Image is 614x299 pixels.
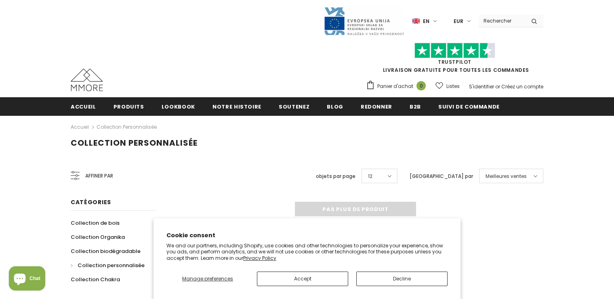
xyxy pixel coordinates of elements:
[361,97,392,115] a: Redonner
[71,216,120,230] a: Collection de bois
[438,59,471,65] a: TrustPilot
[469,83,494,90] a: S'identifier
[501,83,543,90] a: Créez un compte
[166,231,448,240] h2: Cookie consent
[71,258,145,272] a: Collection personnalisée
[377,82,413,90] span: Panier d'achat
[97,123,157,130] a: Collection personnalisée
[324,6,404,36] img: Javni Razpis
[71,247,141,255] span: Collection biodégradable
[182,275,233,282] span: Manage preferences
[446,82,460,90] span: Listes
[366,46,543,73] span: LIVRAISON GRATUITE POUR TOUTES LES COMMANDES
[166,243,448,261] p: We and our partners, including Shopify, use cookies and other technologies to personalize your ex...
[279,97,309,115] a: soutenez
[114,103,144,111] span: Produits
[162,97,195,115] a: Lookbook
[71,230,125,244] a: Collection Organika
[166,272,249,286] button: Manage preferences
[368,172,372,180] span: 12
[85,171,113,180] span: Affiner par
[114,97,144,115] a: Produits
[366,80,430,92] a: Panier d'achat 0
[438,97,500,115] a: Suivi de commande
[410,97,421,115] a: B2B
[71,103,96,111] span: Accueil
[438,103,500,111] span: Suivi de commande
[327,97,343,115] a: Blog
[454,17,463,25] span: EUR
[356,272,448,286] button: Decline
[71,276,120,283] span: Collection Chakra
[435,79,460,93] a: Listes
[257,272,348,286] button: Accept
[6,266,48,293] inbox-online-store-chat: Shopify online store chat
[414,43,495,59] img: Faites confiance aux étoiles pilotes
[71,244,141,258] a: Collection biodégradable
[361,103,392,111] span: Redonner
[316,172,355,180] label: objets par page
[78,261,145,269] span: Collection personnalisée
[71,272,120,286] a: Collection Chakra
[212,97,261,115] a: Notre histoire
[71,198,111,206] span: Catégories
[71,233,125,241] span: Collection Organika
[71,219,120,227] span: Collection de bois
[243,255,276,261] a: Privacy Policy
[410,172,473,180] label: [GEOGRAPHIC_DATA] par
[410,103,421,111] span: B2B
[279,103,309,111] span: soutenez
[327,103,343,111] span: Blog
[71,69,103,91] img: Cas MMORE
[412,18,420,25] img: i-lang-1.png
[423,17,429,25] span: en
[479,15,525,27] input: Search Site
[162,103,195,111] span: Lookbook
[486,172,527,180] span: Meilleures ventes
[416,81,426,90] span: 0
[71,137,198,148] span: Collection personnalisée
[324,17,404,24] a: Javni Razpis
[71,122,89,132] a: Accueil
[212,103,261,111] span: Notre histoire
[71,97,96,115] a: Accueil
[495,83,500,90] span: or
